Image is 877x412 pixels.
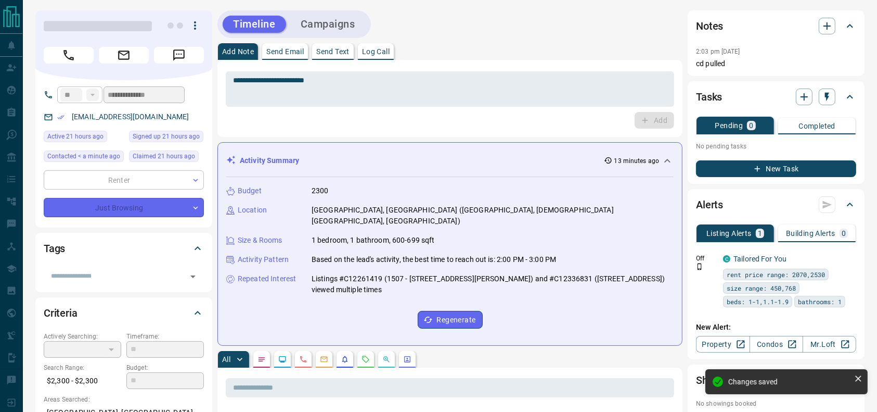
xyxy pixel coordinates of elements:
[696,192,856,217] div: Alerts
[727,283,796,293] span: size range: 450,768
[341,355,349,364] svg: Listing Alerts
[758,230,762,237] p: 1
[44,240,65,257] h2: Tags
[126,363,204,372] p: Budget:
[750,336,803,353] a: Condos
[696,254,717,263] p: Off
[362,355,370,364] svg: Requests
[382,355,391,364] svg: Opportunities
[47,151,120,161] span: Contacted < a minute ago
[316,48,350,55] p: Send Text
[733,255,786,263] a: Tailored For You
[696,48,740,55] p: 2:03 pm [DATE]
[44,395,204,404] p: Areas Searched:
[696,58,856,69] p: cd pulled
[129,151,204,165] div: Wed Aug 13 2025
[222,356,230,363] p: All
[290,16,366,33] button: Campaigns
[44,170,204,190] div: Renter
[312,185,329,196] p: 2300
[696,263,703,270] svg: Push Notification Only
[226,151,674,170] div: Activity Summary13 minutes ago
[696,84,856,109] div: Tasks
[44,131,124,145] div: Wed Aug 13 2025
[696,196,723,213] h2: Alerts
[696,89,722,105] h2: Tasks
[72,113,189,121] a: [EMAIL_ADDRESS][DOMAIN_NAME]
[696,18,723,34] h2: Notes
[696,322,856,333] p: New Alert:
[44,332,121,341] p: Actively Searching:
[696,139,856,154] p: No pending tasks
[44,301,204,326] div: Criteria
[723,255,730,263] div: condos.ca
[126,332,204,341] p: Timeframe:
[257,355,266,364] svg: Notes
[696,14,856,39] div: Notes
[44,305,78,321] h2: Criteria
[696,336,750,353] a: Property
[803,336,856,353] a: Mr.Loft
[727,269,825,280] span: rent price range: 2070,2530
[312,235,435,246] p: 1 bedroom, 1 bathroom, 600-699 sqft
[706,230,752,237] p: Listing Alerts
[312,273,674,295] p: Listings #C12261419 (1507 - [STREET_ADDRESS][PERSON_NAME]) and #C12336831 ([STREET_ADDRESS]) view...
[44,47,94,64] span: Call
[320,355,328,364] svg: Emails
[312,254,556,265] p: Based on the lead's activity, the best time to reach out is: 2:00 PM - 3:00 PM
[299,355,307,364] svg: Calls
[44,151,124,165] div: Thu Aug 14 2025
[44,198,204,217] div: Just Browsing
[129,131,204,145] div: Wed Aug 13 2025
[728,378,850,386] div: Changes saved
[44,372,121,390] p: $2,300 - $2,300
[240,155,299,166] p: Activity Summary
[99,47,149,64] span: Email
[186,269,200,284] button: Open
[798,296,842,307] span: bathrooms: 1
[798,122,835,130] p: Completed
[233,76,667,103] textarea: To enrich screen reader interactions, please activate Accessibility in Grammarly extension settings
[403,355,411,364] svg: Agent Actions
[362,48,390,55] p: Log Call
[133,131,200,142] span: Signed up 21 hours ago
[238,254,289,265] p: Activity Pattern
[238,273,296,284] p: Repeated Interest
[47,131,104,142] span: Active 21 hours ago
[614,156,660,166] p: 13 minutes ago
[842,230,846,237] p: 0
[154,47,204,64] span: Message
[133,151,195,161] span: Claimed 21 hours ago
[727,296,789,307] span: beds: 1-1,1.1-1.9
[44,236,204,261] div: Tags
[696,368,856,393] div: Showings
[222,48,254,55] p: Add Note
[418,311,483,329] button: Regenerate
[696,372,740,389] h2: Showings
[266,48,304,55] p: Send Email
[786,230,835,237] p: Building Alerts
[223,16,286,33] button: Timeline
[696,160,856,177] button: New Task
[749,122,753,129] p: 0
[715,122,743,129] p: Pending
[57,114,65,121] svg: Email Verified
[312,205,674,227] p: [GEOGRAPHIC_DATA], [GEOGRAPHIC_DATA] ([GEOGRAPHIC_DATA], [DEMOGRAPHIC_DATA][GEOGRAPHIC_DATA], [GE...
[238,235,282,246] p: Size & Rooms
[238,205,267,216] p: Location
[278,355,287,364] svg: Lead Browsing Activity
[44,363,121,372] p: Search Range:
[238,185,262,196] p: Budget
[696,399,856,408] p: No showings booked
